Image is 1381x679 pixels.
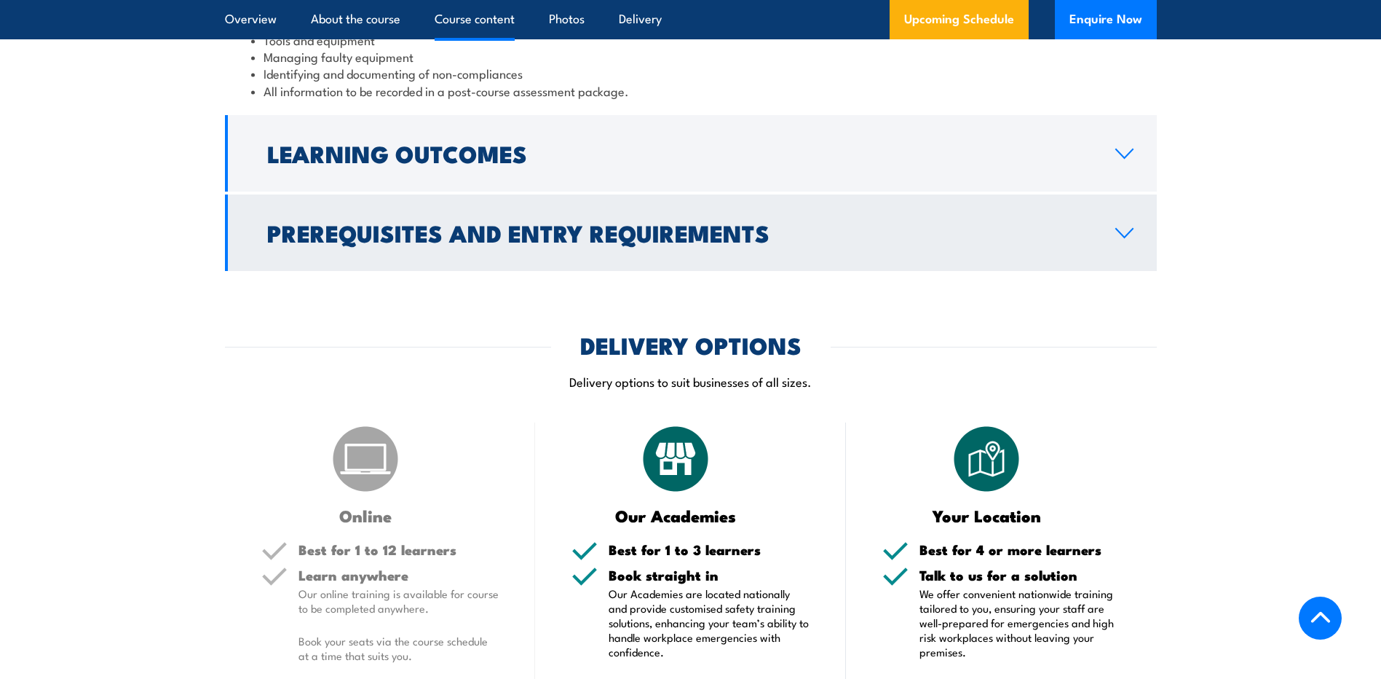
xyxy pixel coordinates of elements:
[267,143,1092,163] h2: Learning Outcomes
[919,543,1120,557] h5: Best for 4 or more learners
[298,586,499,616] p: Our online training is available for course to be completed anywhere.
[261,507,470,524] h3: Online
[298,634,499,663] p: Book your seats via the course schedule at a time that suits you.
[882,507,1091,524] h3: Your Location
[267,222,1092,243] h2: Prerequisites and Entry Requirements
[225,115,1157,192] a: Learning Outcomes
[251,65,1131,82] li: Identifying and documenting of non-compliances
[225,373,1157,390] p: Delivery options to suit businesses of all sizes.
[919,586,1120,659] p: We offer convenient nationwide training tailored to you, ensuring your staff are well-prepared fo...
[609,543,810,557] h5: Best for 1 to 3 learners
[225,195,1157,271] a: Prerequisites and Entry Requirements
[251,31,1131,48] li: Tools and equipment
[298,543,499,557] h5: Best for 1 to 12 learners
[609,568,810,582] h5: Book straight in
[251,82,1131,99] li: All information to be recorded in a post-course assessment package.
[580,334,802,355] h2: DELIVERY OPTIONS
[609,586,810,659] p: Our Academies are located nationally and provide customised safety training solutions, enhancing ...
[919,568,1120,582] h5: Talk to us for a solution
[251,48,1131,65] li: Managing faulty equipment
[571,507,780,524] h3: Our Academies
[298,568,499,582] h5: Learn anywhere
